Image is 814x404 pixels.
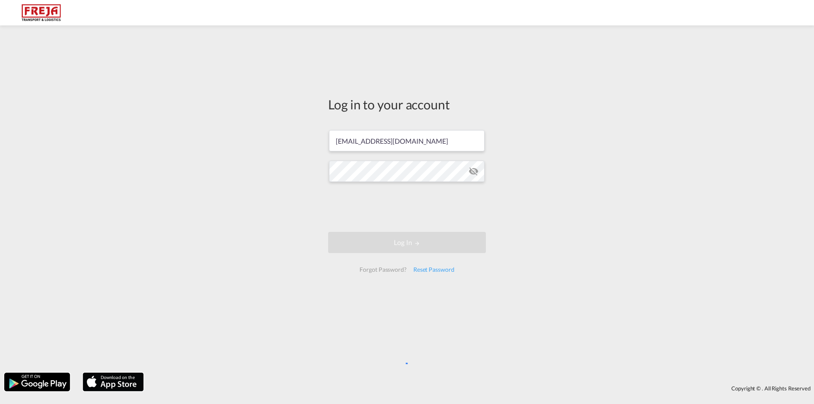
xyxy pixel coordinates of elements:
div: Reset Password [410,262,458,277]
div: Forgot Password? [356,262,410,277]
iframe: reCAPTCHA [343,190,471,223]
div: Log in to your account [328,95,486,113]
img: google.png [3,372,71,392]
img: 586607c025bf11f083711d99603023e7.png [13,3,70,22]
input: Enter email/phone number [329,130,485,151]
button: LOGIN [328,232,486,253]
md-icon: icon-eye-off [468,166,479,176]
img: apple.png [82,372,145,392]
div: Copyright © . All Rights Reserved [148,381,814,396]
